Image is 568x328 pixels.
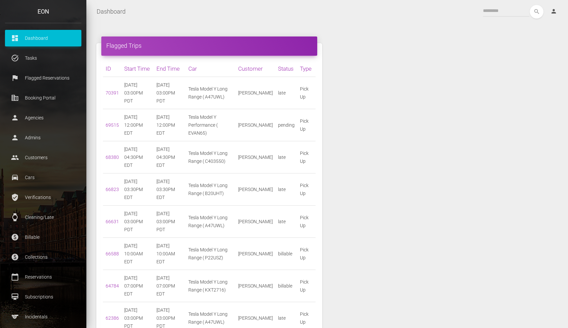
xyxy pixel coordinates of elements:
a: people Customers [5,149,81,166]
p: Admins [10,133,76,143]
p: Subscriptions [10,292,76,302]
td: [DATE] 03:30PM EDT [154,173,186,206]
td: [DATE] 04:30PM EDT [154,141,186,173]
p: Customers [10,153,76,163]
p: Collections [10,252,76,262]
p: Incidentals [10,312,76,322]
td: [DATE] 12:00PM EDT [122,109,154,141]
td: [PERSON_NAME] [236,206,275,238]
a: 66588 [106,251,119,256]
p: Booking Portal [10,93,76,103]
td: Pick Up [297,77,316,109]
th: Start Time [122,61,154,77]
td: [PERSON_NAME] [236,141,275,173]
a: paid Collections [5,249,81,265]
td: billable [275,238,297,270]
a: 68380 [106,155,119,160]
td: Tesla Model Y Long Range ( A47UWL) [186,77,236,109]
a: 66823 [106,187,119,192]
p: Tasks [10,53,76,63]
td: [PERSON_NAME] [236,270,275,302]
td: [DATE] 12:00PM EDT [154,109,186,141]
td: [DATE] 07:00PM EDT [122,270,154,302]
td: late [275,141,297,173]
a: card_membership Subscriptions [5,289,81,305]
p: Dashboard [10,33,76,43]
th: Car [186,61,236,77]
td: billable [275,270,297,302]
td: pending [275,109,297,141]
td: Pick Up [297,173,316,206]
td: Tesla Model Y Long Range ( B20UHT) [186,173,236,206]
td: Pick Up [297,109,316,141]
p: Verifications [10,192,76,202]
p: Cleaning/Late [10,212,76,222]
p: Cars [10,172,76,182]
td: Pick Up [297,270,316,302]
a: person Admins [5,129,81,146]
i: person [550,8,557,15]
button: search [530,5,543,19]
a: drive_eta Cars [5,169,81,186]
h4: Flagged Trips [106,41,312,50]
a: sports Incidentals [5,308,81,325]
td: Pick Up [297,206,316,238]
a: 66631 [106,219,119,224]
p: Flagged Reservations [10,73,76,83]
p: Reservations [10,272,76,282]
a: verified_user Verifications [5,189,81,206]
a: person [545,5,563,18]
a: 62386 [106,315,119,321]
td: Pick Up [297,141,316,173]
a: task_alt Tasks [5,50,81,66]
td: [PERSON_NAME] [236,173,275,206]
td: Tesla Model Y Long Range ( KXT2716) [186,270,236,302]
td: [DATE] 07:00PM EDT [154,270,186,302]
a: watch Cleaning/Late [5,209,81,226]
td: late [275,206,297,238]
td: [DATE] 03:00PM PDT [122,77,154,109]
a: flag Flagged Reservations [5,70,81,86]
a: calendar_today Reservations [5,269,81,285]
td: Tesla Model Y Performance ( EVAN65) [186,109,236,141]
td: late [275,77,297,109]
td: Tesla Model Y Long Range ( A47UWL) [186,206,236,238]
a: 70391 [106,90,119,96]
a: corporate_fare Booking Portal [5,90,81,106]
td: late [275,173,297,206]
td: [DATE] 10:00AM EDT [154,238,186,270]
th: ID [103,61,122,77]
th: Type [297,61,316,77]
td: [PERSON_NAME] [236,238,275,270]
td: [DATE] 04:30PM EDT [122,141,154,173]
td: Tesla Model Y Long Range ( P22USZ) [186,238,236,270]
td: Tesla Model Y Long Range ( C403550) [186,141,236,173]
th: End Time [154,61,186,77]
a: 64784 [106,283,119,289]
td: [DATE] 03:00PM PDT [154,206,186,238]
td: Pick Up [297,238,316,270]
a: person Agencies [5,109,81,126]
a: dashboard Dashboard [5,30,81,46]
th: Customer [236,61,275,77]
td: [DATE] 03:00PM PDT [122,206,154,238]
td: [PERSON_NAME] [236,77,275,109]
th: Status [275,61,297,77]
td: [DATE] 10:00AM EDT [122,238,154,270]
td: [DATE] 03:30PM EDT [122,173,154,206]
a: paid Billable [5,229,81,245]
td: [PERSON_NAME] [236,109,275,141]
p: Billable [10,232,76,242]
p: Agencies [10,113,76,123]
td: [DATE] 03:00PM PDT [154,77,186,109]
a: 69515 [106,122,119,128]
a: Dashboard [97,3,126,20]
